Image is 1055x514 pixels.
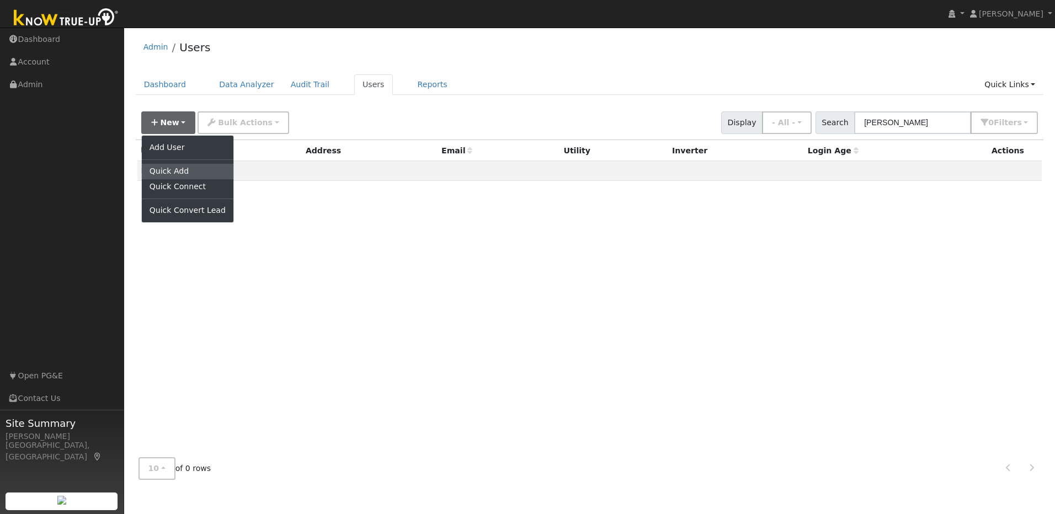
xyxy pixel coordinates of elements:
span: Email [441,146,472,155]
button: New [141,111,196,134]
span: 10 [148,464,159,473]
span: New [160,118,179,127]
span: of 0 rows [138,457,211,480]
div: Actions [992,145,1038,157]
button: 0Filters [971,111,1038,134]
a: Quick Connect [142,179,233,195]
button: Bulk Actions [198,111,289,134]
div: Inverter [672,145,800,157]
a: Quick Convert Lead [142,203,233,218]
span: Filter [994,118,1022,127]
a: Quick Add [142,164,233,179]
span: Days since last login [808,146,859,155]
span: Bulk Actions [218,118,273,127]
div: Utility [563,145,664,157]
a: Quick Links [976,74,1043,95]
a: Users [354,74,393,95]
button: - All - [762,111,812,134]
img: Know True-Up [8,6,124,31]
img: retrieve [57,496,66,505]
div: [PERSON_NAME] [6,431,118,442]
span: Site Summary [6,416,118,431]
div: [GEOGRAPHIC_DATA], [GEOGRAPHIC_DATA] [6,440,118,463]
div: Address [306,145,434,157]
span: s [1017,118,1021,127]
a: Add User [142,140,233,155]
a: Admin [143,42,168,51]
input: Search [854,111,971,134]
span: Search [816,111,855,134]
a: Dashboard [136,74,195,95]
a: Audit Trail [283,74,338,95]
a: Data Analyzer [211,74,283,95]
a: Users [179,41,210,54]
span: Display [721,111,763,134]
a: Reports [409,74,456,95]
button: 10 [138,457,175,480]
td: None [137,161,1042,181]
a: Map [93,452,103,461]
span: [PERSON_NAME] [979,9,1043,18]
